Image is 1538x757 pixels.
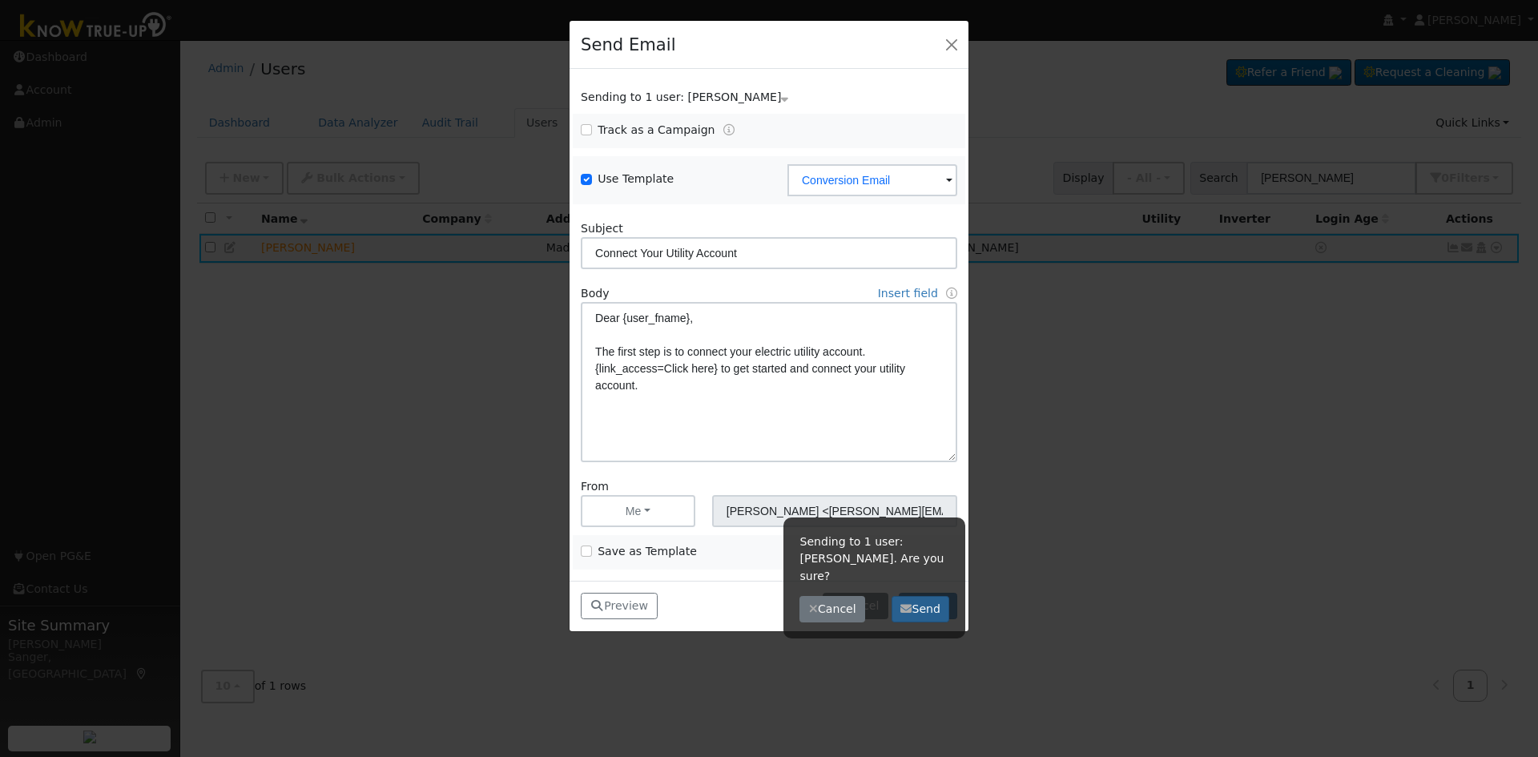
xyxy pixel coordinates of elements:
button: Cancel [799,596,865,623]
label: Body [581,285,610,302]
div: Show users [573,89,966,106]
button: Preview [581,593,658,620]
label: Use Template [598,171,674,187]
input: Use Template [581,174,592,185]
label: From [581,478,609,495]
p: Sending to 1 user: [PERSON_NAME]. Are you sure? [799,534,949,584]
a: Tracking Campaigns [723,123,735,136]
label: Subject [581,220,623,237]
input: Track as a Campaign [581,124,592,135]
h4: Send Email [581,32,675,58]
button: Send [892,596,950,623]
a: Fields [946,287,957,300]
input: Save as Template [581,546,592,557]
a: Insert field [878,287,938,300]
label: Save as Template [598,543,697,560]
button: Me [581,495,695,527]
label: Track as a Campaign [598,122,715,139]
input: Select a Template [787,164,957,196]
